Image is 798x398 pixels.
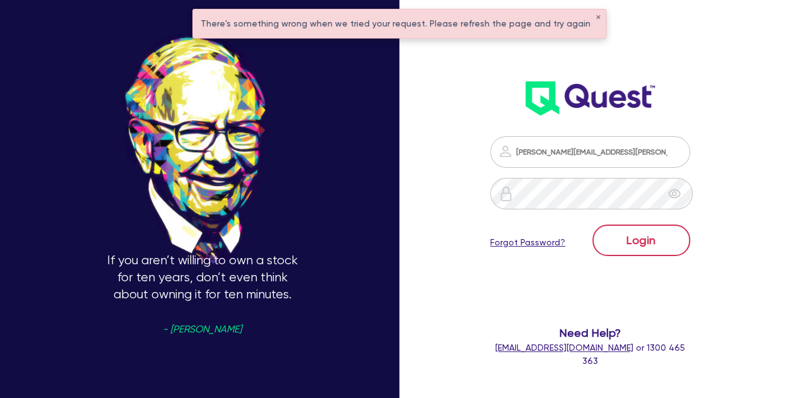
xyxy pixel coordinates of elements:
[495,342,685,366] span: or 1300 465 363
[498,186,513,201] img: icon-password
[495,342,633,353] a: [EMAIL_ADDRESS][DOMAIN_NAME]
[668,187,681,200] span: eye
[596,15,601,21] button: ✕
[490,136,689,168] input: Email address
[525,81,655,115] img: wH2k97JdezQIQAAAABJRU5ErkJggg==
[592,225,690,256] button: Login
[490,236,565,249] a: Forgot Password?
[490,324,689,341] span: Need Help?
[498,144,513,159] img: icon-password
[193,9,606,38] div: There's something wrong when we tried your request. Please refresh the page and try again
[163,325,242,334] span: - [PERSON_NAME]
